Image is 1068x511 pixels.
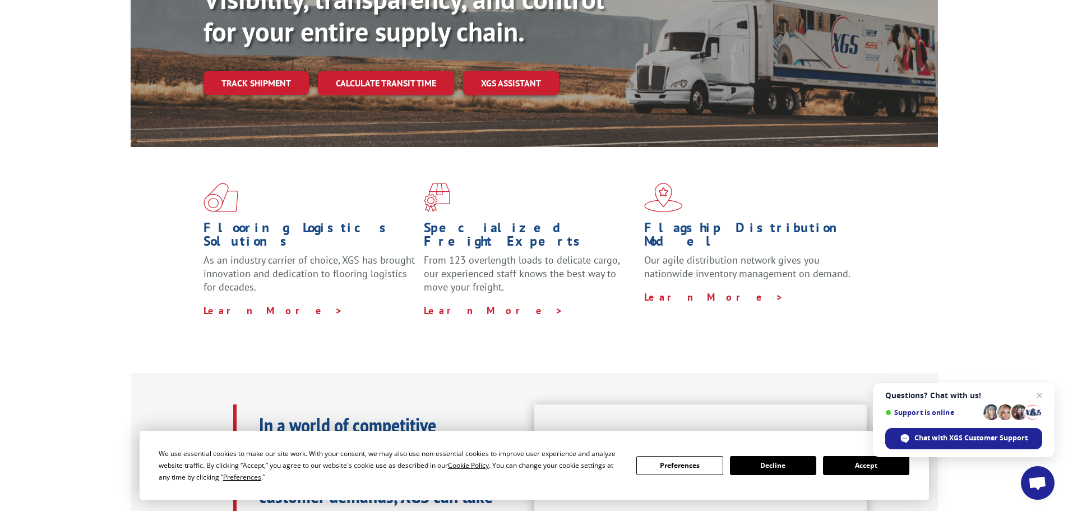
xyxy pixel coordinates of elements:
h1: Specialized Freight Experts [424,221,636,254]
button: Preferences [636,456,723,475]
a: Learn More > [424,304,563,317]
a: XGS ASSISTANT [463,71,559,95]
div: We use essential cookies to make our site work. With your consent, we may also use non-essential ... [159,448,623,483]
a: Learn More > [644,291,784,303]
a: Calculate transit time [318,71,454,95]
span: Chat with XGS Customer Support [914,433,1028,443]
span: Questions? Chat with us! [885,391,1042,400]
div: Chat with XGS Customer Support [885,428,1042,449]
div: Cookie Consent Prompt [140,431,929,500]
a: Learn More > [204,304,343,317]
p: From 123 overlength loads to delicate cargo, our experienced staff knows the best way to move you... [424,254,636,303]
span: Support is online [885,408,979,417]
span: Preferences [223,472,261,482]
span: Our agile distribution network gives you nationwide inventory management on demand. [644,254,850,280]
h1: Flooring Logistics Solutions [204,221,415,254]
span: Close chat [1033,389,1046,402]
span: Cookie Policy [448,461,489,470]
button: Decline [730,456,816,475]
button: Accept [823,456,909,475]
div: Open chat [1021,466,1055,500]
h1: Flagship Distribution Model [644,221,856,254]
img: xgs-icon-focused-on-flooring-red [424,183,450,212]
img: xgs-icon-flagship-distribution-model-red [644,183,683,212]
img: xgs-icon-total-supply-chain-intelligence-red [204,183,238,212]
a: Track shipment [204,71,309,95]
span: As an industry carrier of choice, XGS has brought innovation and dedication to flooring logistics... [204,254,415,293]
